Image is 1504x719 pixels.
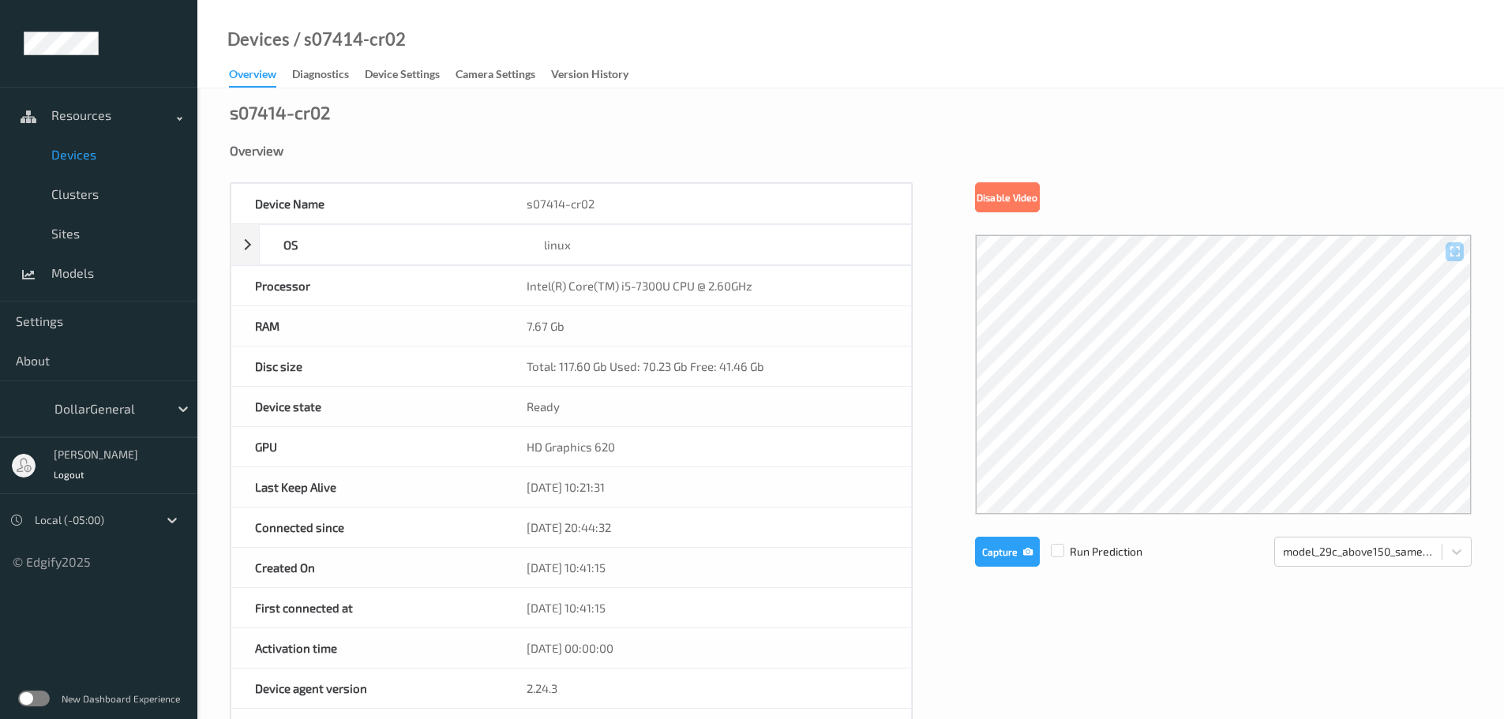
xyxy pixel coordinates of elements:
[229,66,276,88] div: Overview
[503,306,911,346] div: 7.67 Gb
[230,104,330,120] div: s07414-cr02
[231,588,503,627] div: First connected at
[503,467,911,507] div: [DATE] 10:21:31
[551,64,644,86] a: Version History
[231,266,503,305] div: Processor
[231,668,503,708] div: Device agent version
[290,32,406,47] div: / s07414-cr02
[292,66,349,86] div: Diagnostics
[230,143,1472,159] div: Overview
[503,507,911,547] div: [DATE] 20:44:32
[231,628,503,668] div: Activation time
[231,507,503,547] div: Connected since
[503,548,911,587] div: [DATE] 10:41:15
[456,64,551,86] a: Camera Settings
[975,537,1040,567] button: Capture
[231,387,503,426] div: Device state
[231,306,503,346] div: RAM
[503,346,911,386] div: Total: 117.60 Gb Used: 70.23 Gb Free: 41.46 Gb
[1040,544,1142,560] span: Run Prediction
[551,66,628,86] div: Version History
[227,32,290,47] a: Devices
[520,225,911,264] div: linux
[503,266,911,305] div: Intel(R) Core(TM) i5-7300U CPU @ 2.60GHz
[231,427,503,466] div: GPU
[231,467,503,507] div: Last Keep Alive
[231,184,503,223] div: Device Name
[503,628,911,668] div: [DATE] 00:00:00
[229,64,292,88] a: Overview
[231,548,503,587] div: Created On
[231,224,912,265] div: OSlinux
[503,668,911,708] div: 2.24.3
[260,225,520,264] div: OS
[503,184,911,223] div: s07414-cr02
[503,427,911,466] div: HD Graphics 620
[975,182,1040,212] button: Disable Video
[503,387,911,426] div: Ready
[365,64,456,86] a: Device Settings
[292,64,365,86] a: Diagnostics
[503,588,911,627] div: [DATE] 10:41:15
[365,66,440,86] div: Device Settings
[456,66,535,86] div: Camera Settings
[231,346,503,386] div: Disc size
